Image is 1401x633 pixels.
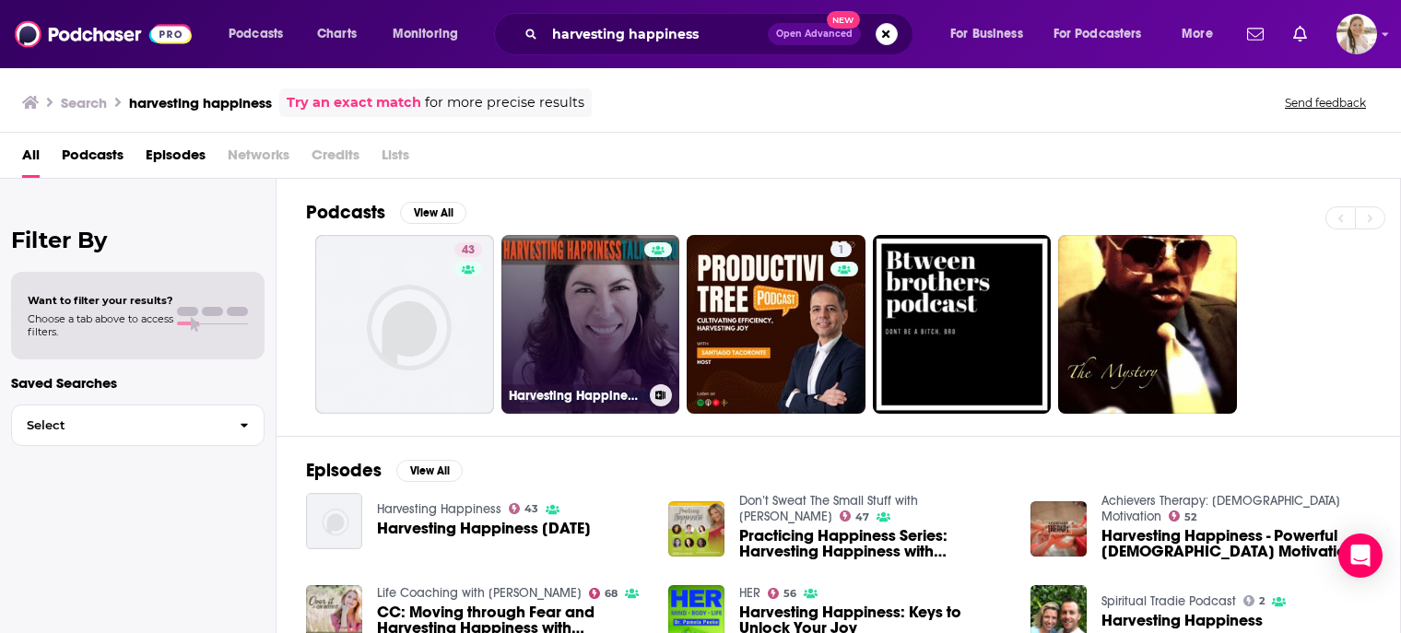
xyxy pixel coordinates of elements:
a: HER [739,585,760,601]
span: 56 [783,590,796,598]
span: 1 [838,241,844,260]
span: Logged in as acquavie [1336,14,1377,54]
a: Harvesting Happiness [1101,613,1263,628]
span: Want to filter your results? [28,294,173,307]
a: All [22,140,40,178]
span: 43 [462,241,475,260]
span: Charts [317,21,357,47]
input: Search podcasts, credits, & more... [545,19,768,49]
h3: Harvesting Happiness Talk Radio [509,388,642,404]
a: Spiritual Tradie Podcast [1101,593,1236,609]
a: 1 [830,242,852,257]
div: Open Intercom Messenger [1338,533,1383,578]
button: Select [11,404,265,446]
a: 43 [509,503,539,514]
button: Show profile menu [1336,14,1377,54]
h3: harvesting happiness [129,94,272,111]
img: Harvesting Happiness - Powerful Christian Motivation [1030,501,1087,557]
img: Practicing Happiness Series: Harvesting Happiness with Lisa Cypers Kaman [668,501,724,557]
a: Episodes [146,140,206,178]
button: Send feedback [1279,95,1372,111]
img: Harvesting Happiness 06-04-2025 [306,493,362,549]
a: 52 [1169,510,1197,522]
button: open menu [1169,19,1236,49]
span: Networks [228,140,289,178]
img: User Profile [1336,14,1377,54]
a: Show notifications dropdown [1286,18,1314,50]
button: open menu [216,19,307,49]
span: Choose a tab above to access filters. [28,312,173,338]
button: View All [396,460,463,482]
span: Open Advanced [776,29,853,39]
span: Podcasts [229,21,283,47]
a: Harvesting Happiness [377,501,501,517]
div: Search podcasts, credits, & more... [512,13,931,55]
a: Life Coaching with Christine Hassler [377,585,582,601]
a: 56 [768,588,797,599]
a: 47 [840,510,870,522]
span: For Business [950,21,1023,47]
a: PodcastsView All [306,201,466,224]
a: 2 [1243,595,1266,606]
a: Don’t Sweat The Small Stuff with Kristine Carlson [739,493,918,524]
a: Harvesting Happiness - Powerful Christian Motivation [1101,528,1371,559]
a: 68 [589,588,618,599]
p: Saved Searches [11,374,265,392]
a: Try an exact match [287,92,421,113]
a: 43 [315,235,494,414]
span: Harvesting Happiness [DATE] [377,521,591,536]
button: open menu [937,19,1046,49]
span: Credits [312,140,359,178]
a: Charts [305,19,368,49]
a: EpisodesView All [306,459,463,482]
a: 1 [687,235,865,414]
span: More [1182,21,1213,47]
span: 52 [1184,513,1196,522]
h2: Filter By [11,227,265,253]
a: Harvesting Happiness 06-04-2025 [377,521,591,536]
a: Show notifications dropdown [1240,18,1271,50]
h2: Episodes [306,459,382,482]
a: Practicing Happiness Series: Harvesting Happiness with Lisa Cypers Kaman [739,528,1008,559]
span: 47 [855,513,869,522]
button: open menu [1042,19,1169,49]
img: Podchaser - Follow, Share and Rate Podcasts [15,17,192,52]
a: Podcasts [62,140,124,178]
span: New [827,11,860,29]
h3: Search [61,94,107,111]
span: for more precise results [425,92,584,113]
span: Monitoring [393,21,458,47]
span: 2 [1259,597,1265,605]
a: Harvesting Happiness Talk Radio [501,235,680,414]
span: Select [12,419,225,431]
span: For Podcasters [1054,21,1142,47]
span: Lists [382,140,409,178]
span: Harvesting Happiness - Powerful [DEMOGRAPHIC_DATA] Motivation [1101,528,1371,559]
a: 43 [454,242,482,257]
button: open menu [380,19,482,49]
button: View All [400,202,466,224]
span: Practicing Happiness Series: Harvesting Happiness with [PERSON_NAME] Kaman [739,528,1008,559]
a: Achievers Therapy: Christian Motivation [1101,493,1340,524]
span: 68 [605,590,618,598]
span: 43 [524,505,538,513]
h2: Podcasts [306,201,385,224]
button: Open AdvancedNew [768,23,861,45]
